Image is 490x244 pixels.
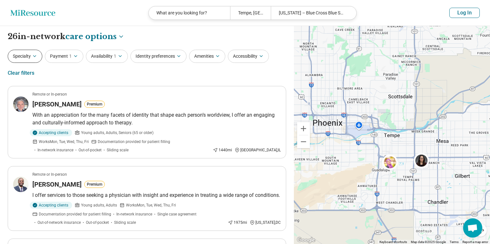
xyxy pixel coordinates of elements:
span: Map data ©2025 Google [411,240,446,244]
p: Remote or In-person [32,172,67,177]
span: Out-of-network insurance [37,220,81,225]
button: Premium [84,101,105,108]
span: 1 [114,53,116,60]
div: 1975 mi [228,220,247,225]
span: Works Mon, Tue, Wed, Thu, Fri [126,202,176,208]
span: Works Mon, Tue, Wed, Thu, Fri [39,139,89,145]
span: Documentation provided for patient filling [98,139,170,145]
div: Open chat [463,218,482,238]
h3: [PERSON_NAME] [32,180,82,189]
button: Specialty [8,50,42,63]
button: Log In [449,8,480,18]
div: Accepting clients [30,202,72,209]
span: Sliding scale [114,220,136,225]
div: 1440 mi [213,147,232,153]
button: Care options [65,31,124,42]
span: care options [65,31,117,42]
button: Zoom out [297,135,310,148]
div: Clear filters [8,65,34,81]
button: Premium [84,181,105,188]
span: In-network insurance [116,211,152,217]
span: Young adults, Adults [81,202,117,208]
div: What are you looking for? [149,6,230,20]
span: Sliding scale [107,147,129,153]
span: 1 [69,53,72,60]
button: Payment1 [45,50,83,63]
div: [US_STATE] – Blue Cross Blue Shield [271,6,352,20]
button: Availability1 [86,50,128,63]
span: Out-of-pocket [79,147,102,153]
button: Zoom in [297,122,310,135]
h1: 26 in-network [8,31,124,42]
a: Report a map error [462,240,488,244]
span: Out-of-pocket [86,220,109,225]
button: Accessibility [228,50,269,63]
button: Amenities [189,50,225,63]
div: Tempe, [GEOGRAPHIC_DATA] [230,6,271,20]
div: [GEOGRAPHIC_DATA] , IL [235,147,281,153]
a: Terms (opens in new tab) [450,240,459,244]
h3: [PERSON_NAME] [32,100,82,109]
button: Identity preferences [130,50,187,63]
span: Young adults, Adults, Seniors (65 or older) [81,130,154,136]
p: Remote or In-person [32,91,67,97]
p: I offer services to those seeking a physician with insight and experience in treating a wide rang... [32,191,281,199]
span: In-network insurance [37,147,73,153]
p: With an appreciation for the many facets of identity that shape each person’s worldview, I offer ... [32,111,281,127]
div: Accepting clients [30,129,72,136]
div: [US_STATE] , DC [250,220,281,225]
span: Documentation provided for patient filling [39,211,111,217]
span: Single case agreement [157,211,196,217]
